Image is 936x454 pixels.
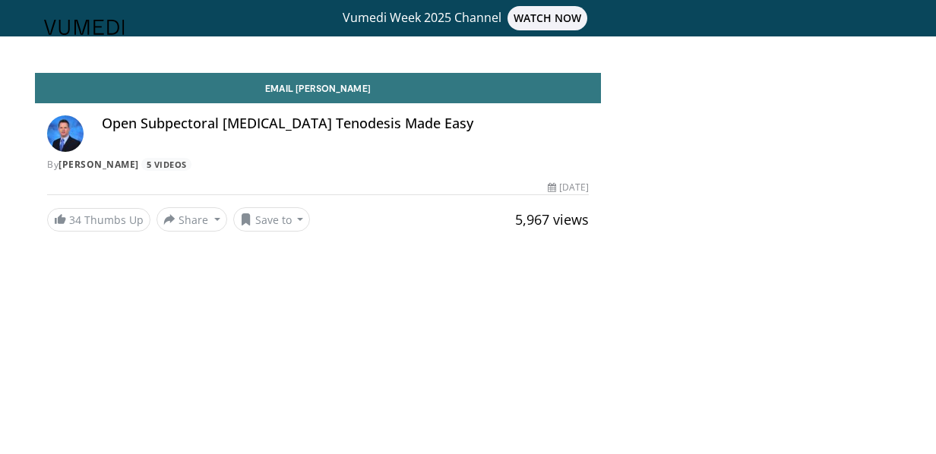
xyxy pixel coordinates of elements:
[233,207,311,232] button: Save to
[47,115,84,152] img: Avatar
[515,210,589,229] span: 5,967 views
[35,73,601,103] a: Email [PERSON_NAME]
[69,213,81,227] span: 34
[47,208,150,232] a: 34 Thumbs Up
[548,181,589,194] div: [DATE]
[157,207,227,232] button: Share
[44,20,125,35] img: VuMedi Logo
[47,158,589,172] div: By
[58,158,139,171] a: [PERSON_NAME]
[102,115,589,132] h4: Open Subpectoral [MEDICAL_DATA] Tenodesis Made Easy
[141,158,191,171] a: 5 Videos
